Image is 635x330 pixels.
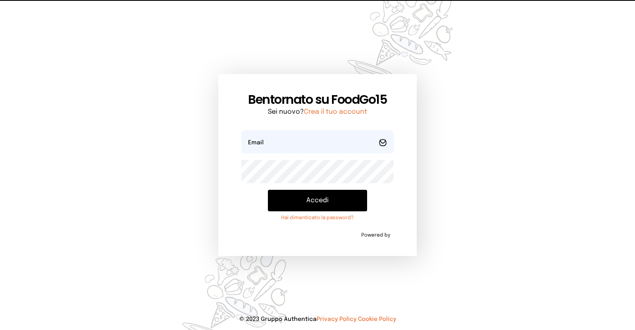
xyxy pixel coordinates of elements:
[13,315,622,323] p: © 2023 Gruppo Authentica
[358,316,396,322] a: Cookie Policy
[304,108,367,115] a: Crea il tuo account
[268,215,367,221] a: Hai dimenticato la password?
[241,107,394,117] p: Sei nuovo?
[241,92,394,107] h1: Bentornato su FoodGo15
[317,316,356,322] a: Privacy Policy
[268,190,367,211] button: Accedi
[361,232,390,239] span: Powered by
